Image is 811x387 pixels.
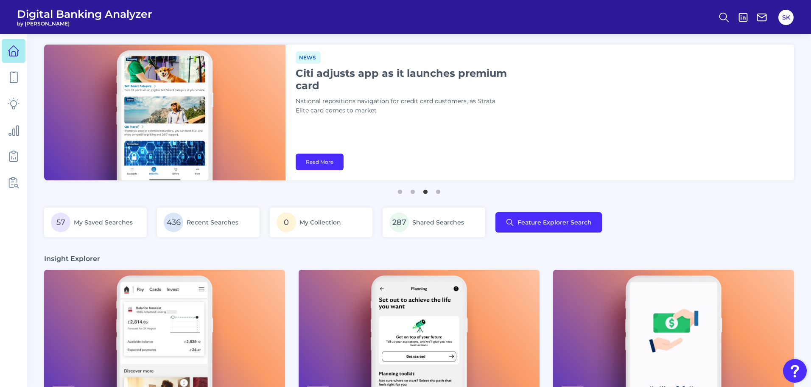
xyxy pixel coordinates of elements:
span: Feature Explorer Search [517,219,592,226]
button: Feature Explorer Search [495,212,602,233]
span: 0 [277,213,296,232]
button: 3 [421,185,430,194]
button: 2 [408,185,417,194]
span: News [296,51,321,64]
a: 436Recent Searches [157,208,260,237]
span: 287 [389,213,409,232]
span: My Saved Searches [74,219,133,226]
button: SK [778,10,794,25]
span: My Collection [299,219,341,226]
span: Digital Banking Analyzer [17,8,152,20]
a: News [296,53,321,61]
span: by [PERSON_NAME] [17,20,152,27]
a: Read More [296,154,344,170]
img: bannerImg [44,45,285,180]
button: 4 [434,185,442,194]
h1: Citi adjusts app as it launches premium card [296,67,508,92]
p: National repositions navigation for credit card customers, as Strata Elite card comes to market [296,97,508,115]
a: 57My Saved Searches [44,208,147,237]
button: 1 [396,185,404,194]
h3: Insight Explorer [44,254,100,263]
span: 57 [51,213,70,232]
a: 287Shared Searches [383,208,485,237]
button: Open Resource Center [783,359,807,383]
span: 436 [164,213,183,232]
a: 0My Collection [270,208,372,237]
span: Recent Searches [187,219,238,226]
span: Shared Searches [412,219,464,226]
